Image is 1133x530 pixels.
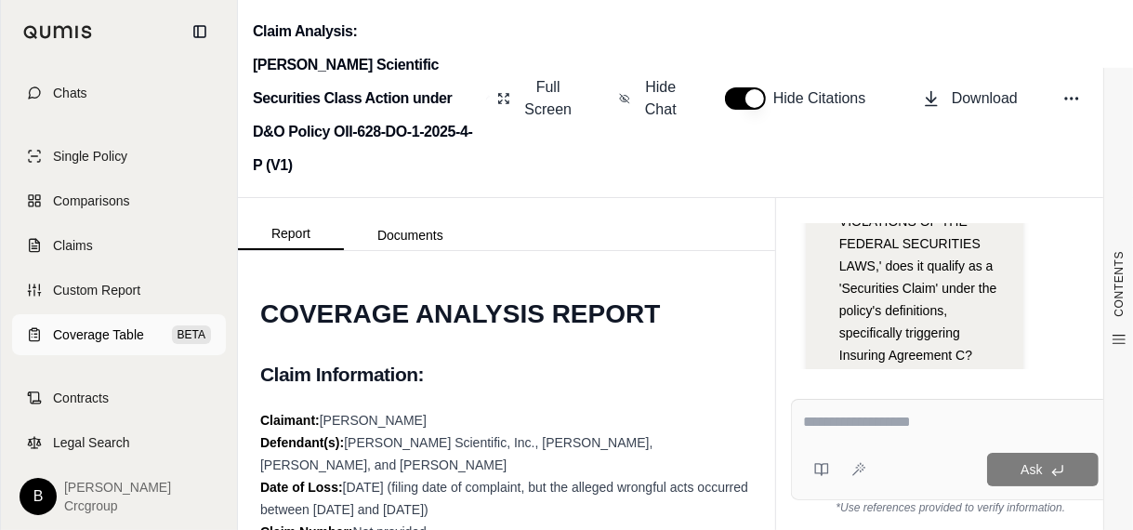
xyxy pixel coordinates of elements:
a: Single Policy [12,136,226,177]
div: *Use references provided to verify information. [791,500,1111,515]
button: Report [238,219,344,250]
span: Ask [1021,462,1042,477]
span: [DATE] (filing date of complaint, but the alleged wrongful acts occurred between [DATE] and [DATE]) [260,480,748,517]
span: Hide Citations [773,87,877,110]
span: Contracts [53,389,109,407]
button: Download [915,80,1025,117]
span: [PERSON_NAME] [320,413,427,428]
img: Qumis Logo [23,25,93,39]
span: Full Screen [521,76,574,121]
span: Chats [53,84,87,102]
a: Coverage TableBETA [12,314,226,355]
h2: Claim Analysis: [PERSON_NAME] Scientific Securities Class Action under D&O Policy OII-628-DO-1-20... [253,15,479,182]
span: Hide Chat [641,76,680,121]
a: Contracts [12,378,226,418]
button: Ask [987,453,1099,486]
span: Legal Search [53,433,130,452]
span: Download [952,87,1018,110]
button: Collapse sidebar [185,17,215,46]
a: Comparisons [12,180,226,221]
span: [PERSON_NAME] Scientific, Inc., [PERSON_NAME], [PERSON_NAME], and [PERSON_NAME] [260,435,652,472]
button: Documents [344,220,477,250]
a: Claims [12,225,226,266]
div: B [20,478,57,515]
h1: COVERAGE ANALYSIS REPORT [260,288,753,340]
h2: Claim Information: [260,355,753,394]
strong: Defendant(s): [260,435,344,450]
span: Single Policy [53,147,127,166]
button: Full Screen [490,69,582,128]
span: Custom Report [53,281,140,299]
span: Crcgroup [64,497,171,515]
span: Coverage Table [53,325,144,344]
button: Hide Chat [612,69,688,128]
a: Chats [12,73,226,113]
strong: Claimant: [260,413,320,428]
strong: Date of Loss: [260,480,343,495]
a: Legal Search [12,422,226,463]
a: Custom Report [12,270,226,311]
span: [PERSON_NAME] [64,478,171,497]
span: Comparisons [53,192,129,210]
span: CONTENTS [1112,251,1126,317]
span: Claims [53,236,93,255]
span: BETA [172,325,211,344]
